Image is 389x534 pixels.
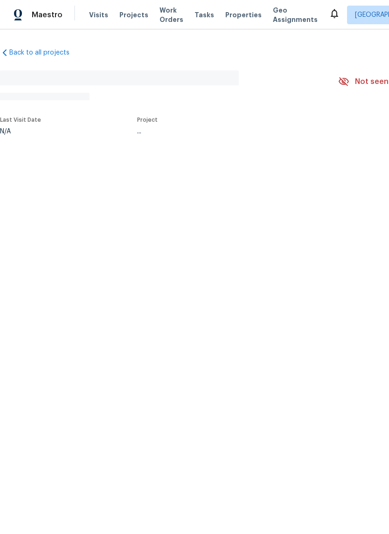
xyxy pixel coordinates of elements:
[89,10,108,20] span: Visits
[160,6,183,24] span: Work Orders
[32,10,63,20] span: Maestro
[137,117,158,123] span: Project
[119,10,148,20] span: Projects
[137,128,316,135] div: ...
[194,12,214,18] span: Tasks
[225,10,262,20] span: Properties
[273,6,318,24] span: Geo Assignments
